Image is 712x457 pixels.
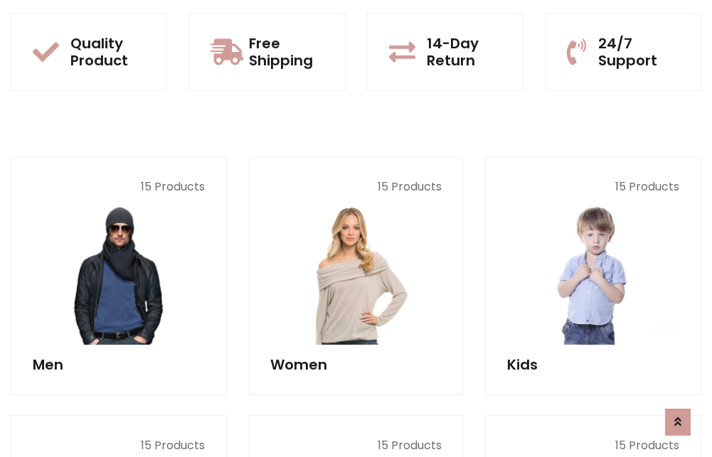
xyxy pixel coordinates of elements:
h5: Free Shipping [249,35,323,69]
h5: Kids [507,356,679,373]
p: 15 Products [270,437,442,454]
p: 15 Products [507,437,679,454]
h5: Men [33,356,205,373]
p: 15 Products [270,178,442,195]
p: 15 Products [507,178,679,195]
h5: Women [270,356,442,373]
p: 15 Products [33,178,205,195]
h5: Quality Product [70,35,145,69]
h5: 14-Day Return [427,35,501,69]
h5: 24/7 Support [598,35,679,69]
p: 15 Products [33,437,205,454]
